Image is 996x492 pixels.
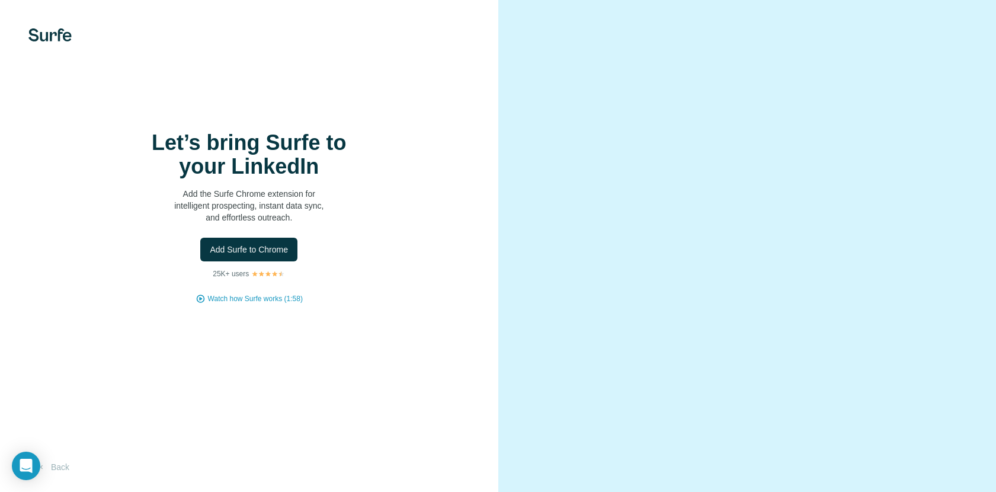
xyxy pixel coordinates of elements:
[213,269,249,279] p: 25K+ users
[12,452,40,480] div: Open Intercom Messenger
[130,188,367,223] p: Add the Surfe Chrome extension for intelligent prospecting, instant data sync, and effortless out...
[251,270,285,277] img: Rating Stars
[28,28,72,41] img: Surfe's logo
[210,244,288,255] span: Add Surfe to Chrome
[208,293,303,304] button: Watch how Surfe works (1:58)
[28,456,78,478] button: Back
[200,238,297,261] button: Add Surfe to Chrome
[130,131,367,178] h1: Let’s bring Surfe to your LinkedIn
